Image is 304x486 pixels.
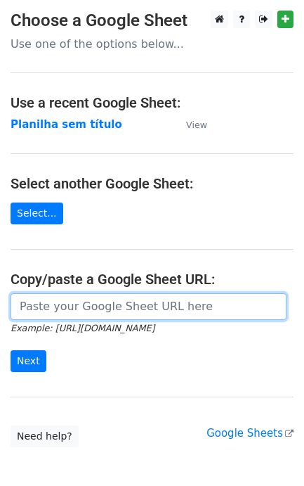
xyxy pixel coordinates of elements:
[11,11,293,31] h3: Choose a Google Sheet
[186,120,207,130] small: View
[11,37,293,51] p: Use one of the options below...
[11,426,79,447] a: Need help?
[11,94,293,111] h4: Use a recent Google Sheet:
[234,418,304,486] div: Widget de chat
[11,175,293,192] h4: Select another Google Sheet:
[11,203,63,224] a: Select...
[11,323,154,333] small: Example: [URL][DOMAIN_NAME]
[11,350,46,372] input: Next
[234,418,304,486] iframe: Chat Widget
[206,427,293,440] a: Google Sheets
[11,293,286,320] input: Paste your Google Sheet URL here
[11,118,122,131] a: Planilha sem título
[172,118,207,131] a: View
[11,271,293,288] h4: Copy/paste a Google Sheet URL:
